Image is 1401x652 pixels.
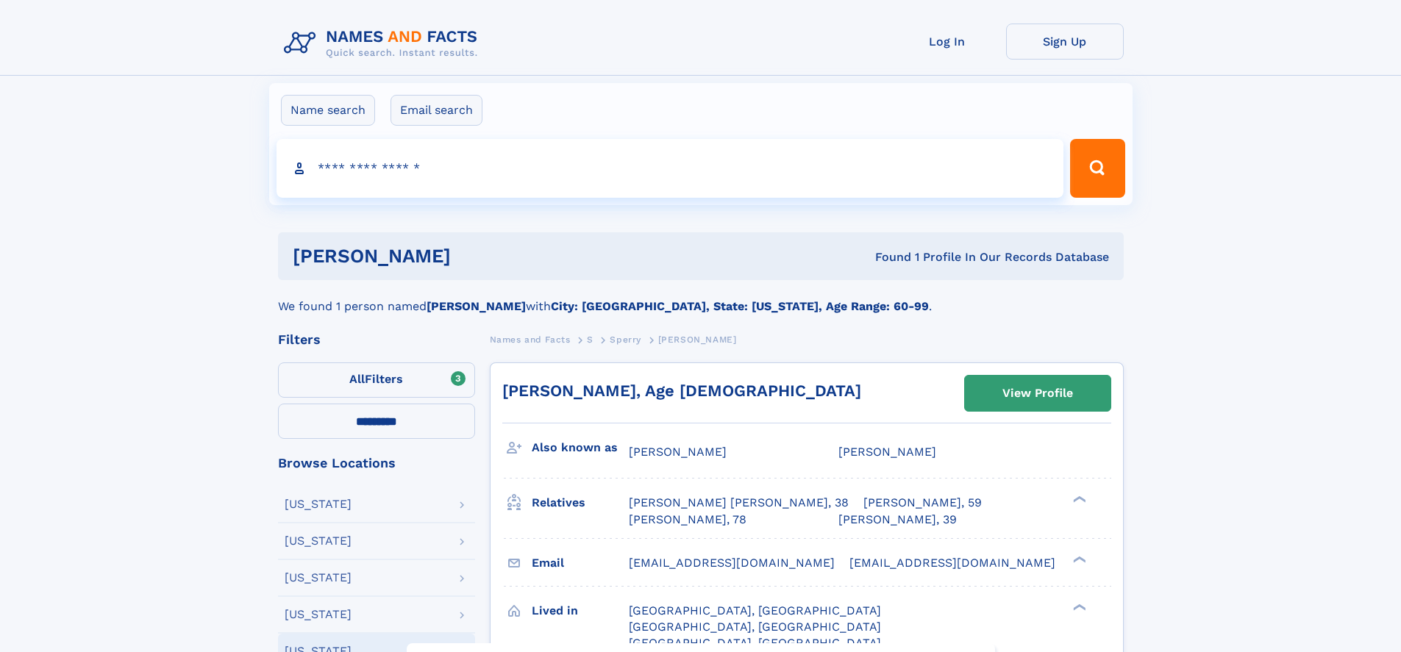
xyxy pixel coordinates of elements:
a: Sign Up [1006,24,1124,60]
b: [PERSON_NAME] [427,299,526,313]
span: All [349,372,365,386]
div: ❯ [1069,554,1087,564]
h3: Lived in [532,598,629,623]
div: Browse Locations [278,456,475,470]
a: [PERSON_NAME] [PERSON_NAME], 38 [629,495,849,511]
div: [US_STATE] [285,535,352,547]
h3: Also known as [532,435,629,460]
a: [PERSON_NAME], 59 [863,495,982,511]
span: Sperry [610,334,641,345]
label: Email search [391,95,482,126]
a: Log In [888,24,1006,60]
span: [PERSON_NAME] [629,445,727,459]
div: [US_STATE] [285,498,352,510]
a: [PERSON_NAME], Age [DEMOGRAPHIC_DATA] [502,381,861,400]
span: [GEOGRAPHIC_DATA], [GEOGRAPHIC_DATA] [629,636,881,650]
div: We found 1 person named with . [278,280,1124,315]
span: S [587,334,593,345]
span: [GEOGRAPHIC_DATA], [GEOGRAPHIC_DATA] [629,620,881,634]
a: [PERSON_NAME], 39 [838,512,957,528]
label: Filters [278,362,475,398]
a: Sperry [610,330,641,348]
a: S [587,330,593,348]
div: [US_STATE] [285,609,352,620]
img: Logo Names and Facts [278,24,490,63]
div: Found 1 Profile In Our Records Database [663,249,1109,265]
span: [GEOGRAPHIC_DATA], [GEOGRAPHIC_DATA] [629,603,881,617]
span: [PERSON_NAME] [838,445,936,459]
div: Filters [278,333,475,346]
span: [EMAIL_ADDRESS][DOMAIN_NAME] [849,556,1055,570]
a: View Profile [965,376,1111,411]
h3: Email [532,551,629,576]
div: ❯ [1069,495,1087,504]
button: Search Button [1070,139,1124,198]
a: [PERSON_NAME], 78 [629,512,746,528]
div: ❯ [1069,602,1087,612]
h3: Relatives [532,490,629,515]
h1: [PERSON_NAME] [293,247,663,265]
b: City: [GEOGRAPHIC_DATA], State: [US_STATE], Age Range: 60-99 [551,299,929,313]
label: Name search [281,95,375,126]
a: Names and Facts [490,330,571,348]
span: [PERSON_NAME] [658,334,737,345]
span: [EMAIL_ADDRESS][DOMAIN_NAME] [629,556,835,570]
div: View Profile [1002,376,1073,410]
div: [US_STATE] [285,572,352,584]
input: search input [277,139,1064,198]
